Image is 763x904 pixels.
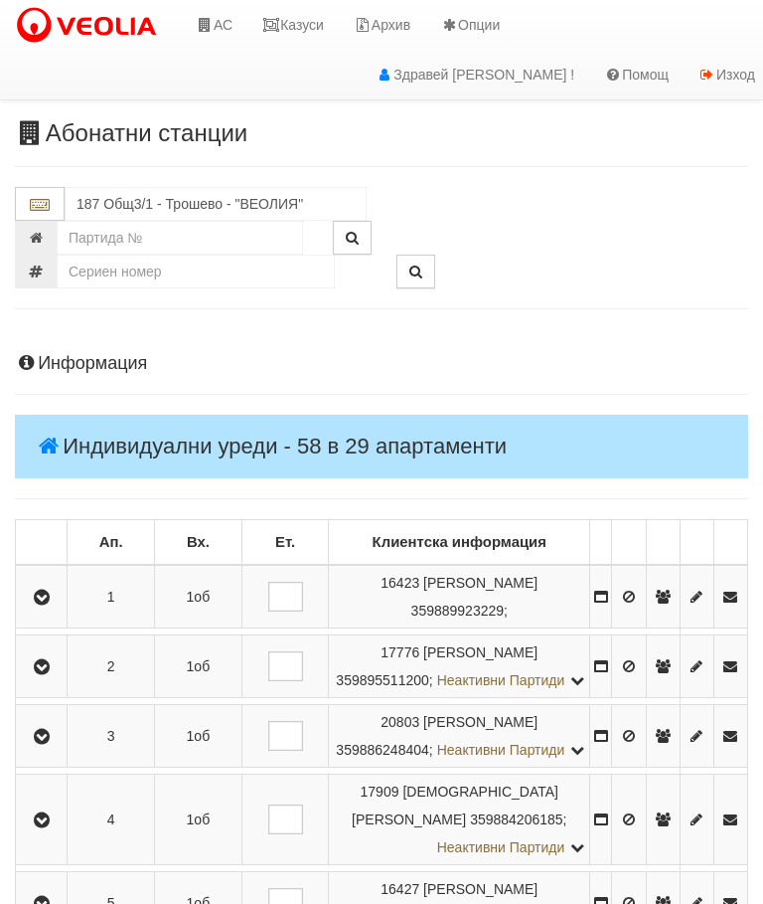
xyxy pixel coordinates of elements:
[437,672,565,688] span: Неактивни Партиди
[381,644,419,660] span: Партида №
[155,775,242,865] td: 1об
[57,221,303,255] input: Партида №
[336,672,428,688] span: 359895511200
[155,520,242,566] td: Вх.: No sort applied, sorting is disabled
[423,644,537,660] span: [PERSON_NAME]
[155,635,242,698] td: 1об
[15,5,166,47] img: VeoliaLogo.png
[16,520,68,566] td: : No sort applied, sorting is disabled
[329,775,590,865] td: ;
[437,742,565,758] span: Неактивни Партиди
[423,714,537,730] span: [PERSON_NAME]
[15,354,748,374] h4: Информация
[411,603,504,619] span: 359889923229
[612,520,646,566] td: : No sort applied, sorting is disabled
[361,50,589,99] a: Здравей [PERSON_NAME] !
[680,520,713,566] td: : No sort applied, sorting is disabled
[65,187,367,221] input: Абонатна станция
[187,534,210,550] b: Вх.
[68,565,155,629] td: 1
[713,520,747,566] td: : No sort applied, sorting is disabled
[155,565,242,629] td: 1об
[68,775,155,865] td: 4
[589,50,684,99] a: Помощ
[275,534,295,550] b: Ет.
[329,705,590,768] td: ;
[590,520,612,566] td: : No sort applied, sorting is disabled
[68,635,155,698] td: 2
[329,635,590,698] td: ;
[15,415,748,478] h4: Индивидуални уреди - 58 в 29 апартаменти
[57,255,335,288] input: Сериен номер
[423,575,537,591] span: [PERSON_NAME]
[361,784,399,800] span: Партида №
[470,812,562,827] span: 359884206185
[352,784,558,827] span: [DEMOGRAPHIC_DATA][PERSON_NAME]
[68,705,155,768] td: 3
[99,534,123,550] b: Ап.
[646,520,680,566] td: : No sort applied, sorting is disabled
[336,742,428,758] span: 359886248404
[68,520,155,566] td: Ап.: No sort applied, sorting is disabled
[329,565,590,629] td: ;
[437,839,565,855] span: Неактивни Партиди
[381,881,419,897] span: Партида №
[381,714,419,730] span: Партида №
[373,534,546,550] b: Клиентска информация
[241,520,329,566] td: Ет.: No sort applied, sorting is disabled
[381,575,419,591] span: Партида №
[15,120,748,146] h3: Абонатни станции
[329,520,590,566] td: Клиентска информация: No sort applied, sorting is disabled
[155,705,242,768] td: 1об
